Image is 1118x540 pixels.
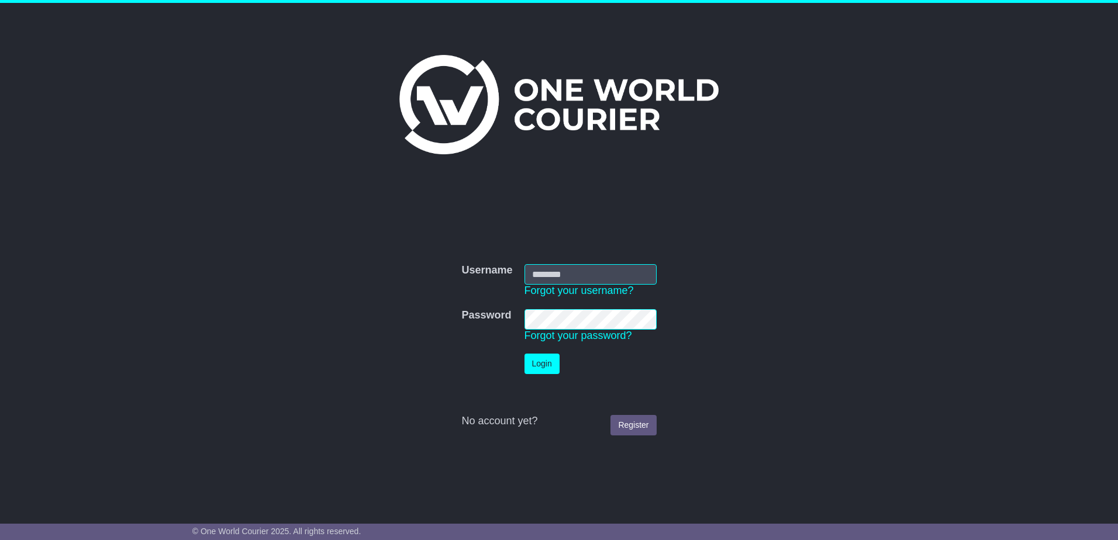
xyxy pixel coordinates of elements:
a: Forgot your username? [525,285,634,296]
a: Forgot your password? [525,330,632,341]
div: No account yet? [461,415,656,428]
a: Register [610,415,656,435]
span: © One World Courier 2025. All rights reserved. [192,527,361,536]
button: Login [525,354,560,374]
label: Username [461,264,512,277]
label: Password [461,309,511,322]
img: One World [399,55,719,154]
